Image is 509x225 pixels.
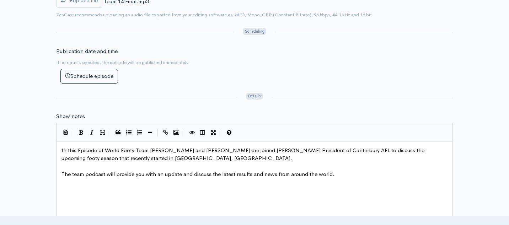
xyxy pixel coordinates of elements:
button: Toggle Side by Side [197,127,208,138]
button: Insert Horizontal Line [145,127,155,138]
button: Toggle Preview [187,127,197,138]
button: Numbered List [134,127,145,138]
button: Italic [86,127,97,138]
button: Markdown Guide [224,127,234,138]
button: Heading [97,127,108,138]
button: Create Link [160,127,171,138]
button: Schedule episode [60,69,118,84]
button: Insert Show Notes Template [60,127,71,137]
span: Scheduling [243,28,266,35]
span: Details [246,93,263,100]
button: Quote [113,127,123,138]
label: Publication date and time [56,47,118,55]
i: | [73,129,74,137]
span: The team podcast will provide you with an update and discuss the latest results and news from aro... [61,171,334,177]
button: Generic List [123,127,134,138]
span: In this Episode of World Footy Team [PERSON_NAME] and [PERSON_NAME] are joined [PERSON_NAME] Pres... [61,147,426,162]
label: Show notes [56,112,85,120]
button: Bold [76,127,86,138]
i: | [157,129,158,137]
small: If no date is selected, the episode will be published immediately. [56,59,189,65]
small: ZenCast recommends uploading an audio file exported from your editing software as: MP3, Mono, CBR... [56,12,372,18]
button: Toggle Fullscreen [208,127,219,138]
button: Insert Image [171,127,182,138]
